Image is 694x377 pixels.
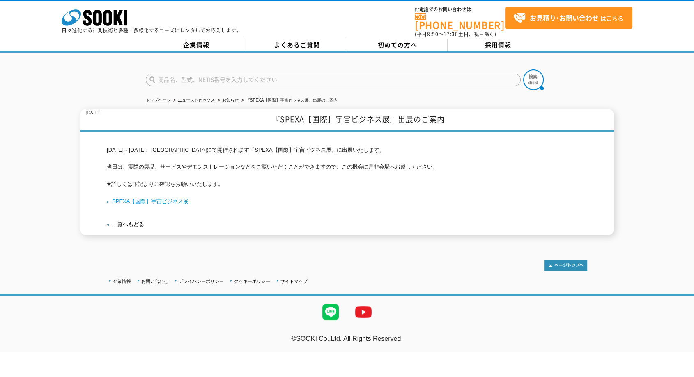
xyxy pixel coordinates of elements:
a: 採用情報 [448,39,548,51]
a: SPEXA【国際】宇宙ビジネス展 [107,198,188,204]
li: 『SPEXA【国際】宇宙ビジネス展』出展のご案内 [240,96,338,105]
strong: お見積り･お問い合わせ [530,13,599,23]
a: 企業情報 [146,39,246,51]
p: 日々進化する計測技術と多種・多様化するニーズにレンタルでお応えします。 [62,28,241,33]
span: 初めての方へ [378,40,417,49]
a: 初めての方へ [347,39,448,51]
p: [DATE] [86,109,99,118]
span: (平日 ～ 土日、祝日除く) [415,30,496,38]
span: はこちら [513,12,623,24]
a: ニューストピックス [178,98,215,102]
a: よくあるご質問 [246,39,347,51]
span: 8:50 [427,30,439,38]
a: お問い合わせ [141,279,168,284]
input: 商品名、型式、NETIS番号を入力してください [146,74,521,86]
img: YouTube [347,296,380,328]
img: LINE [314,296,347,328]
a: トップページ [146,98,170,102]
span: 17:30 [444,30,458,38]
a: お知らせ [222,98,239,102]
a: [PHONE_NUMBER] [415,13,505,30]
a: クッキーポリシー [234,279,270,284]
a: お見積り･お問い合わせはこちら [505,7,632,29]
a: 一覧へもどる [112,221,144,227]
a: テストMail [662,344,694,351]
a: サイトマップ [280,279,308,284]
img: btn_search.png [523,69,544,90]
h1: 『SPEXA【国際】宇宙ビジネス展』出展のご案内 [80,109,614,132]
span: お電話でのお問い合わせは [415,7,505,12]
a: プライバシーポリシー [179,279,224,284]
img: トップページへ [544,260,587,271]
a: 企業情報 [113,279,131,284]
p: [DATE]～[DATE]、[GEOGRAPHIC_DATA]にて開催されます『SPEXA【国際】宇宙ビジネス展』に出展いたします。 当日は、実際の製品、サービスやデモンストレーションなどをご覧... [107,146,587,189]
